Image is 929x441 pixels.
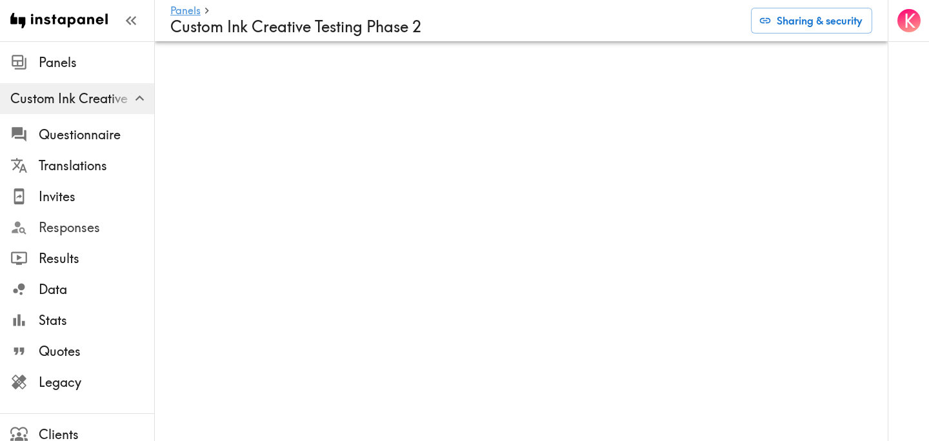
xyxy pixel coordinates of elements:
button: Sharing & security [751,8,872,34]
span: Legacy [39,373,154,391]
span: Custom Ink Creative Testing Phase 2 [10,90,154,108]
span: Panels [39,54,154,72]
span: Translations [39,157,154,175]
h4: Custom Ink Creative Testing Phase 2 [170,17,741,36]
span: K [904,10,915,32]
span: Quotes [39,342,154,360]
a: Panels [170,5,201,17]
span: Data [39,280,154,299]
span: Questionnaire [39,126,154,144]
span: Stats [39,311,154,329]
span: Responses [39,219,154,237]
span: Invites [39,188,154,206]
button: K [896,8,922,34]
span: Results [39,250,154,268]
